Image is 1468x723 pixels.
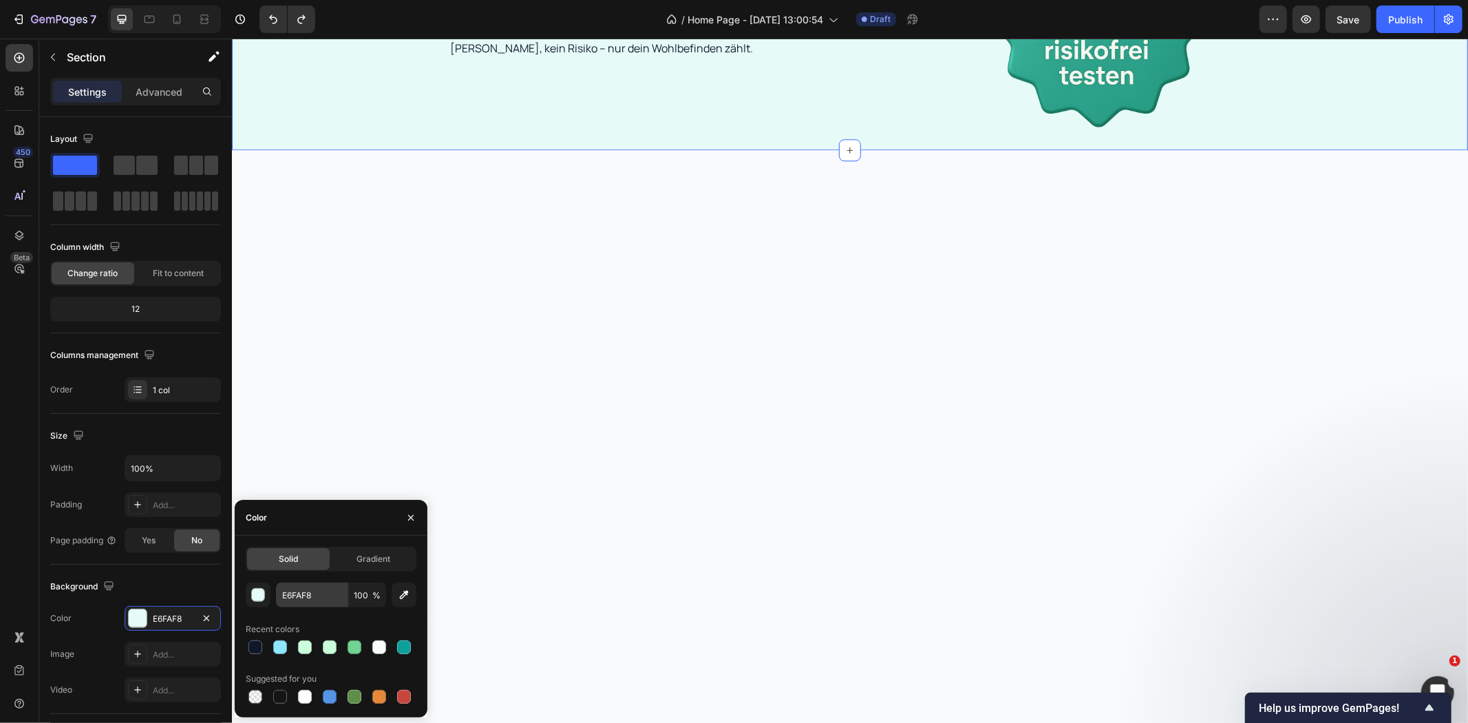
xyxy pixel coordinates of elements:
[1421,676,1454,709] iframe: Intercom live chat
[50,684,72,696] div: Video
[90,11,96,28] p: 7
[153,684,217,697] div: Add...
[246,673,317,685] div: Suggested for you
[50,462,73,474] div: Width
[125,456,220,481] input: Auto
[153,267,204,280] span: Fit to content
[246,512,267,524] div: Color
[1449,656,1460,667] span: 1
[1337,14,1360,25] span: Save
[1326,6,1371,33] button: Save
[246,623,299,636] div: Recent colors
[50,238,123,257] div: Column width
[10,252,33,263] div: Beta
[50,648,74,660] div: Image
[276,583,348,607] input: Eg: FFFFFF
[1259,700,1438,716] button: Show survey - Help us improve GemPages!
[50,499,82,511] div: Padding
[259,6,315,33] div: Undo/Redo
[50,427,87,446] div: Size
[50,130,96,149] div: Layout
[232,39,1468,723] iframe: Design area
[153,649,217,661] div: Add...
[191,534,202,547] span: No
[153,384,217,397] div: 1 col
[67,49,180,65] p: Section
[681,12,685,27] span: /
[357,553,390,565] span: Gradient
[68,267,118,280] span: Change ratio
[136,85,182,99] p: Advanced
[372,589,381,602] span: %
[153,499,217,512] div: Add...
[50,346,158,365] div: Columns management
[1388,12,1423,27] div: Publish
[50,612,72,625] div: Color
[6,6,103,33] button: 7
[153,613,193,625] div: E6FAF8
[53,300,218,319] div: 12
[279,553,298,565] span: Solid
[870,13,891,25] span: Draft
[50,578,117,596] div: Background
[142,534,156,547] span: Yes
[68,85,107,99] p: Settings
[688,12,823,27] span: Home Page - [DATE] 13:00:54
[1376,6,1434,33] button: Publish
[50,384,73,396] div: Order
[1259,702,1421,715] span: Help us improve GemPages!
[13,147,33,158] div: 450
[50,534,117,547] div: Page padding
